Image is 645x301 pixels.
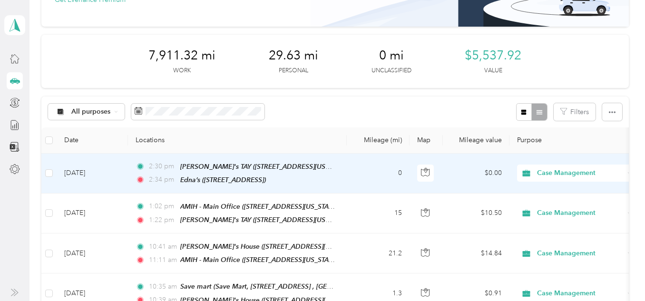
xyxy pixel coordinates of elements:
[149,201,176,212] span: 1:02 pm
[554,103,596,121] button: Filters
[537,168,624,178] span: Case Management
[347,154,410,194] td: 0
[149,282,176,292] span: 10:35 am
[148,48,215,63] span: 7,911.32 mi
[149,255,176,265] span: 11:11 am
[71,108,111,115] span: All purposes
[410,127,443,154] th: Map
[279,67,308,75] p: Personal
[443,127,509,154] th: Mileage value
[443,194,509,233] td: $10.50
[269,48,318,63] span: 29.63 mi
[379,48,404,63] span: 0 mi
[180,216,350,224] span: [PERSON_NAME]'s TAY ([STREET_ADDRESS][US_STATE])
[484,67,502,75] p: Value
[592,248,645,301] iframe: Everlance-gr Chat Button Frame
[371,67,411,75] p: Unclassified
[443,233,509,273] td: $14.84
[537,288,624,299] span: Case Management
[347,127,410,154] th: Mileage (mi)
[347,194,410,233] td: 15
[128,127,347,154] th: Locations
[57,233,128,273] td: [DATE]
[149,215,176,225] span: 1:22 pm
[537,248,624,259] span: Case Management
[180,203,339,211] span: AMIH - Main Office ([STREET_ADDRESS][US_STATE])
[537,208,624,218] span: Case Management
[57,154,128,194] td: [DATE]
[347,233,410,273] td: 21.2
[180,243,412,251] span: [PERSON_NAME]'s House ([STREET_ADDRESS][PERSON_NAME][US_STATE])
[465,48,521,63] span: $5,537.92
[443,154,509,194] td: $0.00
[173,67,191,75] p: Work
[57,194,128,233] td: [DATE]
[149,175,176,185] span: 2:34 pm
[149,161,176,172] span: 2:30 pm
[180,176,266,184] span: Edna’s ([STREET_ADDRESS])
[180,163,350,171] span: [PERSON_NAME]'s TAY ([STREET_ADDRESS][US_STATE])
[57,127,128,154] th: Date
[180,282,455,291] span: Save mart (Save Mart, [STREET_ADDRESS] , [GEOGRAPHIC_DATA], [GEOGRAPHIC_DATA])
[180,256,339,264] span: AMIH - Main Office ([STREET_ADDRESS][US_STATE])
[509,127,643,154] th: Purpose
[149,242,176,252] span: 10:41 am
